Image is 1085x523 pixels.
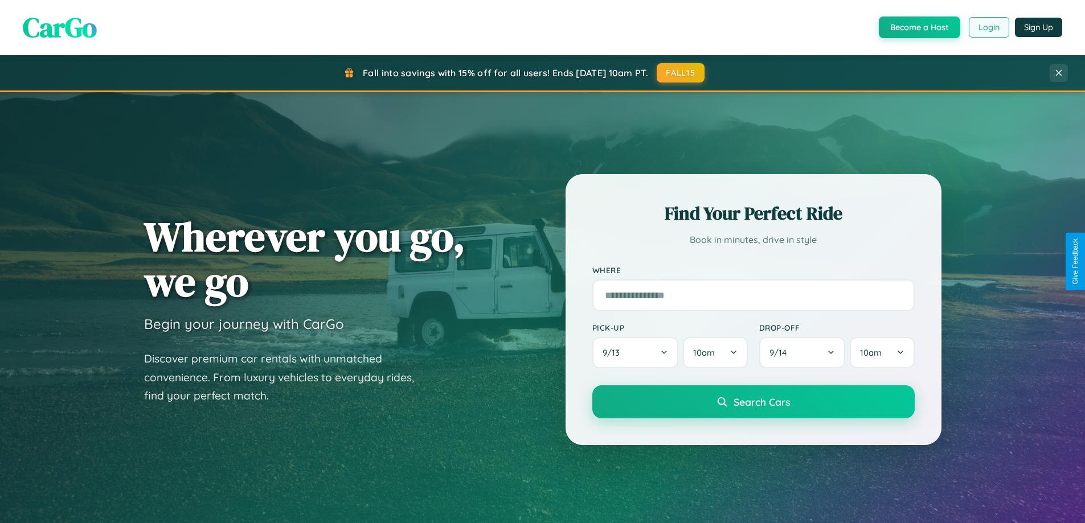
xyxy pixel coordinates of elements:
[683,337,747,368] button: 10am
[23,9,97,46] span: CarGo
[1015,18,1062,37] button: Sign Up
[969,17,1009,38] button: Login
[603,347,625,358] span: 9 / 13
[144,349,429,405] p: Discover premium car rentals with unmatched convenience. From luxury vehicles to everyday rides, ...
[734,396,790,408] span: Search Cars
[363,67,648,79] span: Fall into savings with 15% off for all users! Ends [DATE] 10am PT.
[592,232,915,248] p: Book in minutes, drive in style
[144,214,465,304] h1: Wherever you go, we go
[592,323,748,332] label: Pick-up
[759,337,846,368] button: 9/14
[879,17,960,38] button: Become a Host
[759,323,915,332] label: Drop-off
[850,337,914,368] button: 10am
[592,201,915,226] h2: Find Your Perfect Ride
[860,347,882,358] span: 10am
[1071,238,1079,285] div: Give Feedback
[144,315,344,332] h3: Begin your journey with CarGo
[769,347,792,358] span: 9 / 14
[592,385,915,418] button: Search Cars
[592,337,679,368] button: 9/13
[693,347,715,358] span: 10am
[592,265,915,275] label: Where
[657,63,705,83] button: FALL15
